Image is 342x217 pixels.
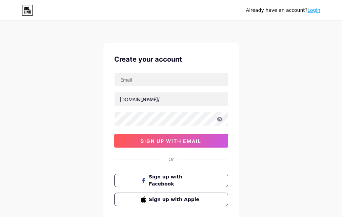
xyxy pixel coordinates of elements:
div: Already have an account? [246,7,320,14]
input: username [115,92,228,106]
button: sign up with email [114,134,228,148]
button: Sign up with Apple [114,193,228,206]
button: Sign up with Facebook [114,174,228,187]
span: sign up with email [141,138,201,144]
div: Or [168,156,174,163]
span: Sign up with Facebook [149,173,201,188]
div: Create your account [114,54,228,64]
span: Sign up with Apple [149,196,201,203]
input: Email [115,73,228,86]
div: [DOMAIN_NAME]/ [120,96,160,103]
a: Login [307,7,320,13]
